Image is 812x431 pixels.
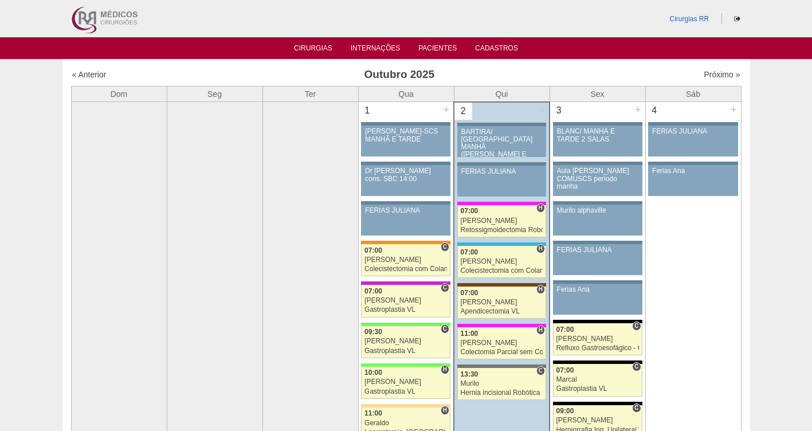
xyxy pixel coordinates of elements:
[457,205,546,237] a: H 07:00 [PERSON_NAME] Retossigmoidectomia Robótica
[361,205,450,236] a: FERIAS JULIANA
[553,402,642,405] div: Key: Blanc
[461,380,543,387] div: Murilo
[461,258,543,265] div: [PERSON_NAME]
[550,102,568,119] div: 3
[556,407,574,415] span: 09:00
[556,366,574,374] span: 07:00
[648,126,738,156] a: FERIAS JULIANA
[461,308,543,315] div: Apendicectomia VL
[556,417,639,424] div: [PERSON_NAME]
[364,306,447,314] div: Gastroplastia VL
[365,207,446,214] div: FERIAS JULIANA
[553,323,642,355] a: C 07:00 [PERSON_NAME] Refluxo Gastroesofágico - Cirurgia VL
[475,44,518,56] a: Cadastros
[71,86,167,102] th: Dom
[441,406,449,415] span: Hospital
[361,367,450,399] a: H 10:00 [PERSON_NAME] Gastroplastia VL
[461,248,478,256] span: 07:00
[553,201,642,205] div: Key: Aviso
[441,242,449,252] span: Consultório
[553,244,642,275] a: FERIAS JULIANA
[457,162,546,166] div: Key: Aviso
[461,348,543,356] div: Colectomia Parcial sem Colostomia VL
[536,366,545,375] span: Consultório
[361,165,450,196] a: Dr [PERSON_NAME] cons. SBC 14:00
[557,246,638,254] div: FERIAS JULIANA
[557,128,638,143] div: BLANC/ MANHÃ E TARDE 2 SALAS
[461,370,478,378] span: 13:30
[536,244,545,253] span: Hospital
[364,388,447,395] div: Gastroplastia VL
[557,167,638,190] div: Aula [PERSON_NAME] COMUSCS período manha
[461,168,543,175] div: FERIAS JULIANA
[648,162,738,165] div: Key: Aviso
[461,207,478,215] span: 07:00
[645,86,741,102] th: Sáb
[441,365,449,374] span: Hospital
[365,128,446,143] div: [PERSON_NAME]-SCS MANHÃ E TARDE
[648,122,738,126] div: Key: Aviso
[361,285,450,317] a: C 07:00 [PERSON_NAME] Gastroplastia VL
[461,128,543,174] div: BARTIRA/ [GEOGRAPHIC_DATA] MANHÃ ([PERSON_NAME] E ANA)/ SANTA JOANA -TARDE
[729,102,739,117] div: +
[364,347,447,355] div: Gastroplastia VL
[441,324,449,334] span: Consultório
[232,66,566,83] h3: Outubro 2025
[361,323,450,326] div: Key: Brasil
[262,86,358,102] th: Ter
[536,285,545,294] span: Hospital
[536,203,545,213] span: Hospital
[364,256,447,264] div: [PERSON_NAME]
[553,122,642,126] div: Key: Aviso
[364,246,382,254] span: 07:00
[457,166,546,197] a: FERIAS JULIANA
[361,244,450,276] a: C 07:00 [PERSON_NAME] Colecistectomia com Colangiografia VL
[351,44,401,56] a: Internações
[461,267,543,275] div: Colecistectomia com Colangiografia VL
[457,327,546,359] a: H 11:00 [PERSON_NAME] Colectomia Parcial sem Colostomia VL
[632,322,641,331] span: Consultório
[457,123,546,126] div: Key: Aviso
[461,330,478,338] span: 11:00
[553,162,642,165] div: Key: Aviso
[669,15,709,23] a: Cirurgias RR
[553,165,642,196] a: Aula [PERSON_NAME] COMUSCS período manha
[364,328,382,336] span: 09:30
[550,86,645,102] th: Sex
[553,361,642,364] div: Key: Blanc
[457,287,546,319] a: H 07:00 [PERSON_NAME] Apendicectomia VL
[361,201,450,205] div: Key: Aviso
[632,403,641,413] span: Consultório
[553,205,642,236] a: Murilo alphaville
[364,378,447,386] div: [PERSON_NAME]
[418,44,457,56] a: Pacientes
[457,126,546,157] a: BARTIRA/ [GEOGRAPHIC_DATA] MANHÃ ([PERSON_NAME] E ANA)/ SANTA JOANA -TARDE
[553,241,642,244] div: Key: Aviso
[461,339,543,347] div: [PERSON_NAME]
[441,102,451,117] div: +
[633,102,643,117] div: +
[537,103,547,117] div: +
[457,324,546,327] div: Key: Pro Matre
[553,320,642,323] div: Key: Blanc
[454,86,550,102] th: Qui
[364,265,447,273] div: Colecistectomia com Colangiografia VL
[461,389,543,397] div: Hernia incisional Robótica
[364,338,447,345] div: [PERSON_NAME]
[361,404,450,408] div: Key: Bartira
[553,364,642,396] a: C 07:00 Marcal Gastroplastia VL
[364,369,382,377] span: 10:00
[632,362,641,371] span: Consultório
[646,102,664,119] div: 4
[553,280,642,284] div: Key: Aviso
[461,226,543,234] div: Retossigmoidectomia Robótica
[557,207,638,214] div: Murilo alphaville
[361,281,450,285] div: Key: Maria Braido
[556,385,639,393] div: Gastroplastia VL
[359,102,376,119] div: 1
[364,297,447,304] div: [PERSON_NAME]
[364,409,382,417] span: 11:00
[457,202,546,205] div: Key: Pro Matre
[72,70,107,79] a: « Anterior
[704,70,740,79] a: Próximo »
